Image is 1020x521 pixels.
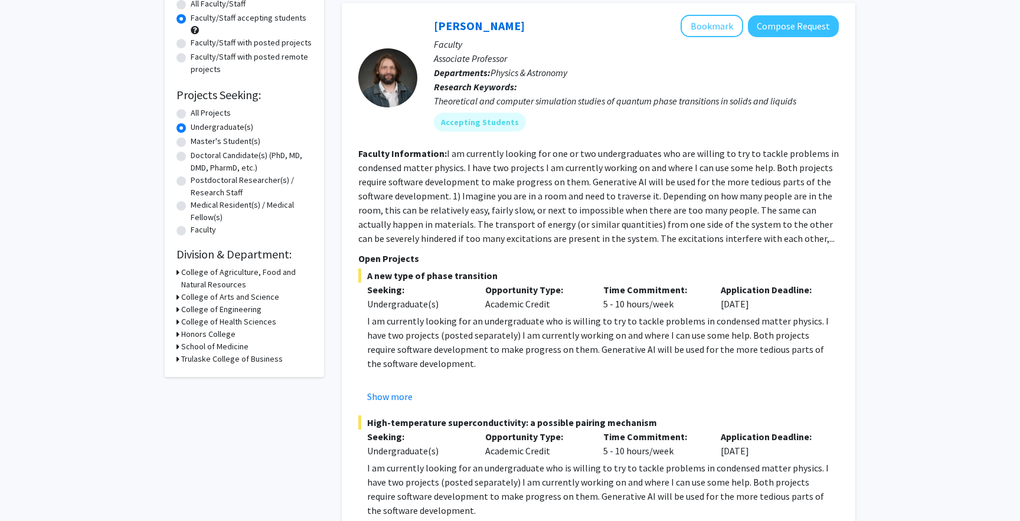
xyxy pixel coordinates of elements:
[434,94,839,108] div: Theoretical and computer simulation studies of quantum phase transitions in solids and liquids
[594,283,712,311] div: 5 - 10 hours/week
[476,283,594,311] div: Academic Credit
[367,430,467,444] p: Seeking:
[712,430,830,458] div: [DATE]
[476,430,594,458] div: Academic Credit
[191,12,306,24] label: Faculty/Staff accepting students
[681,15,743,37] button: Add Wouter Montfrooij to Bookmarks
[367,444,467,458] div: Undergraduate(s)
[191,199,312,224] label: Medical Resident(s) / Medical Fellow(s)
[191,149,312,174] label: Doctoral Candidate(s) (PhD, MD, DMD, PharmD, etc.)
[181,266,312,291] h3: College of Agriculture, Food and Natural Resources
[191,51,312,76] label: Faculty/Staff with posted remote projects
[181,340,249,353] h3: School of Medicine
[434,81,517,93] b: Research Keywords:
[367,461,839,517] p: I am currently looking for an undergraduate who is willing to try to tackle problems in condensed...
[176,88,312,102] h2: Projects Seeking:
[491,67,567,78] span: Physics & Astronomy
[721,283,821,297] p: Application Deadline:
[485,430,586,444] p: Opportunity Type:
[358,148,839,244] fg-read-more: I am currently looking for one or two undergraduates who are willing to try to tackle problems in...
[712,283,830,311] div: [DATE]
[748,15,839,37] button: Compose Request to Wouter Montfrooij
[434,113,526,132] mat-chip: Accepting Students
[9,468,50,512] iframe: Chat
[434,18,525,33] a: [PERSON_NAME]
[191,121,253,133] label: Undergraduate(s)
[603,283,704,297] p: Time Commitment:
[181,291,279,303] h3: College of Arts and Science
[191,37,312,49] label: Faculty/Staff with posted projects
[181,303,261,316] h3: College of Engineering
[176,247,312,261] h2: Division & Department:
[358,251,839,266] p: Open Projects
[434,51,839,65] p: Associate Professor
[367,297,467,311] div: Undergraduate(s)
[191,107,231,119] label: All Projects
[721,430,821,444] p: Application Deadline:
[367,283,467,297] p: Seeking:
[434,67,491,78] b: Departments:
[181,328,236,340] h3: Honors College
[358,148,447,159] b: Faculty Information:
[181,353,283,365] h3: Trulaske College of Business
[358,268,839,283] span: A new type of phase transition
[434,37,839,51] p: Faculty
[181,316,276,328] h3: College of Health Sciences
[603,430,704,444] p: Time Commitment:
[367,314,839,371] p: I am currently looking for an undergraduate who is willing to try to tackle problems in condensed...
[191,135,260,148] label: Master's Student(s)
[191,174,312,199] label: Postdoctoral Researcher(s) / Research Staff
[358,415,839,430] span: High-temperature superconductivity: a possible pairing mechanism
[485,283,586,297] p: Opportunity Type:
[191,224,216,236] label: Faculty
[367,389,413,404] button: Show more
[594,430,712,458] div: 5 - 10 hours/week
